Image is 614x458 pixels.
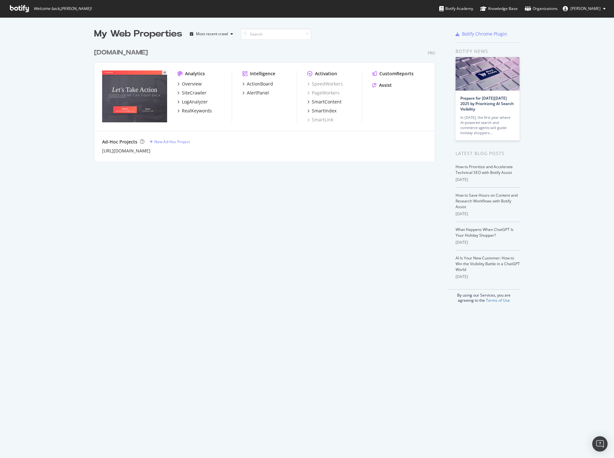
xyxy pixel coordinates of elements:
div: Open Intercom Messenger [592,436,608,452]
div: Overview [182,81,202,87]
div: SmartIndex [312,108,336,114]
div: Botify Academy [439,5,473,12]
div: [DATE] [456,177,520,183]
div: My Web Properties [94,28,182,40]
div: Assist [379,82,392,88]
div: [DATE] [456,211,520,217]
a: New Ad-Hoc Project [149,139,190,144]
input: Search [241,29,311,40]
div: Ad-Hoc Projects [102,139,137,145]
a: PageWorkers [307,90,340,96]
div: ActionBoard [247,81,273,87]
div: Activation [315,70,337,77]
div: By using our Services, you are agreeing to the [448,289,520,303]
a: What Happens When ChatGPT Is Your Holiday Shopper? [456,227,513,238]
a: How to Save Hours on Content and Research Workflows with Botify Assist [456,192,518,209]
button: [PERSON_NAME] [558,4,611,14]
a: AI Is Your New Customer: How to Win the Visibility Battle in a ChatGPT World [456,255,520,272]
a: LogAnalyzer [177,99,208,105]
a: [URL][DOMAIN_NAME] [102,148,150,154]
a: SmartContent [307,99,342,105]
div: In [DATE], the first year where AI-powered search and commerce agents will guide holiday shoppers… [460,115,515,135]
div: grid [94,40,440,161]
div: Intelligence [250,70,275,77]
a: AlertPanel [242,90,269,96]
div: RealKeywords [182,108,212,114]
a: [DOMAIN_NAME] [94,48,150,57]
div: Botify Chrome Plugin [462,31,507,37]
div: Analytics [185,70,205,77]
div: SiteCrawler [182,90,206,96]
div: [DOMAIN_NAME] [94,48,148,57]
div: [DATE] [456,240,520,245]
div: LogAnalyzer [182,99,208,105]
span: Patrick Hanan [570,6,601,11]
div: Most recent crawl [196,32,228,36]
div: CustomReports [379,70,414,77]
div: Organizations [525,5,558,12]
a: SmartIndex [307,108,336,114]
a: SmartLink [307,117,333,123]
a: SiteCrawler [177,90,206,96]
img: Prepare for Black Friday 2025 by Prioritizing AI Search Visibility [456,57,520,91]
a: CustomReports [372,70,414,77]
a: SpeedWorkers [307,81,343,87]
a: Overview [177,81,202,87]
a: RealKeywords [177,108,212,114]
span: Welcome back, [PERSON_NAME] ! [34,6,92,11]
div: Latest Blog Posts [456,150,520,157]
div: Knowledge Base [480,5,518,12]
a: ActionBoard [242,81,273,87]
div: SmartContent [312,99,342,105]
a: How to Prioritize and Accelerate Technical SEO with Botify Assist [456,164,513,175]
a: Assist [372,82,392,88]
a: Botify Chrome Plugin [456,31,507,37]
div: AlertPanel [247,90,269,96]
button: Most recent crawl [187,29,236,39]
img: classaction.org [102,70,167,122]
div: [DATE] [456,274,520,280]
div: New Ad-Hoc Project [154,139,190,144]
div: Pro [428,50,435,56]
a: Prepare for [DATE][DATE] 2025 by Prioritizing AI Search Visibility [460,95,514,112]
a: Terms of Use [486,298,510,303]
div: Botify news [456,48,520,55]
